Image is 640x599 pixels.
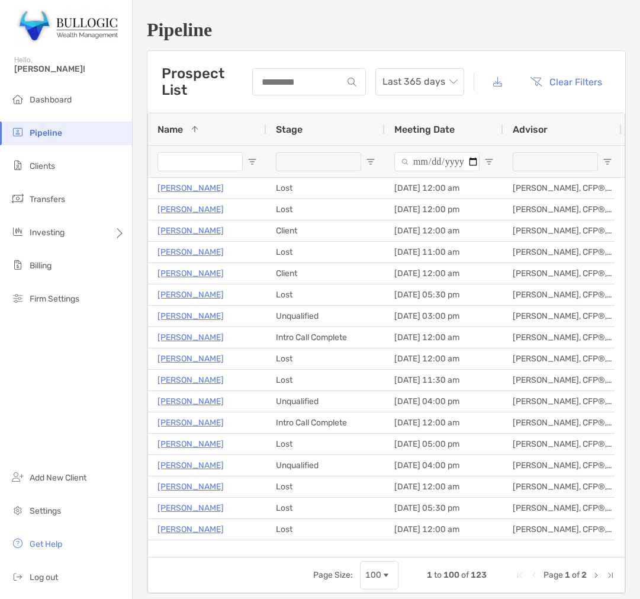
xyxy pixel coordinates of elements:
[266,370,385,390] div: Lost
[14,64,125,74] span: [PERSON_NAME]!
[503,178,622,198] div: [PERSON_NAME], CFP®, EA, RICP
[266,498,385,518] div: Lost
[157,394,224,409] a: [PERSON_NAME]
[11,470,25,484] img: add_new_client icon
[503,412,622,433] div: [PERSON_NAME], CFP®, EA, RICP
[266,199,385,220] div: Lost
[157,522,224,537] a: [PERSON_NAME]
[266,412,385,433] div: Intro Call Complete
[385,455,503,476] div: [DATE] 04:00 pm
[443,570,459,580] span: 100
[313,570,353,580] div: Page Size:
[266,263,385,284] div: Client
[11,92,25,106] img: dashboard icon
[385,348,503,369] div: [DATE] 12:00 am
[30,161,55,171] span: Clients
[266,434,385,454] div: Lost
[157,543,224,558] p: [PERSON_NAME]
[157,124,183,135] span: Name
[461,570,469,580] span: of
[11,536,25,550] img: get-help icon
[603,157,612,166] button: Open Filter Menu
[266,178,385,198] div: Lost
[30,95,72,105] span: Dashboard
[366,157,375,166] button: Open Filter Menu
[247,157,257,166] button: Open Filter Menu
[581,570,587,580] span: 2
[157,437,224,451] a: [PERSON_NAME]
[385,412,503,433] div: [DATE] 12:00 am
[427,570,432,580] span: 1
[157,330,224,345] p: [PERSON_NAME]
[385,199,503,220] div: [DATE] 12:00 pm
[529,571,539,580] div: Previous Page
[606,571,615,580] div: Last Page
[30,294,79,304] span: Firm Settings
[30,194,65,204] span: Transfers
[266,476,385,497] div: Lost
[157,479,224,494] p: [PERSON_NAME]
[30,228,65,238] span: Investing
[157,152,243,171] input: Name Filter Input
[503,348,622,369] div: [PERSON_NAME], CFP®, EA, RICP
[266,327,385,348] div: Intro Call Complete
[385,434,503,454] div: [DATE] 05:00 pm
[543,570,563,580] span: Page
[385,263,503,284] div: [DATE] 12:00 am
[11,158,25,172] img: clients icon
[503,263,622,284] div: [PERSON_NAME], CFP®, EA, RICP
[11,125,25,139] img: pipeline icon
[266,391,385,412] div: Unqualified
[385,370,503,390] div: [DATE] 11:30 am
[434,570,442,580] span: to
[503,540,622,561] div: [PERSON_NAME], CFP®, EA, RICP
[157,266,224,281] a: [PERSON_NAME]
[157,309,224,323] p: [PERSON_NAME]
[348,78,356,87] img: input icon
[266,348,385,369] div: Lost
[157,245,224,260] a: [PERSON_NAME]
[503,242,622,262] div: [PERSON_NAME], CFP®, EA, RICP
[30,473,86,483] span: Add New Client
[162,65,252,98] h3: Prospect List
[157,223,224,238] a: [PERSON_NAME]
[11,291,25,305] img: firm-settings icon
[503,519,622,540] div: [PERSON_NAME], CFP®, EA, RICP
[14,5,118,47] img: Zoe Logo
[157,458,224,473] a: [PERSON_NAME]
[147,19,626,41] h1: Pipeline
[503,199,622,220] div: [PERSON_NAME], CFP®, EA, RICP
[266,540,385,561] div: Lost
[266,306,385,326] div: Unqualified
[157,501,224,515] a: [PERSON_NAME]
[394,152,480,171] input: Meeting Date Filter Input
[157,373,224,387] a: [PERSON_NAME]
[11,225,25,239] img: investing icon
[11,258,25,272] img: billing icon
[385,242,503,262] div: [DATE] 11:00 am
[266,284,385,305] div: Lost
[266,242,385,262] div: Lost
[503,498,622,518] div: [PERSON_NAME], CFP®, EA, RICP
[515,571,525,580] div: First Page
[521,69,611,95] button: Clear Filters
[157,415,224,430] a: [PERSON_NAME]
[385,391,503,412] div: [DATE] 04:00 pm
[365,570,381,580] div: 100
[503,284,622,305] div: [PERSON_NAME], CFP®, EA, RICP
[484,157,494,166] button: Open Filter Menu
[360,561,398,590] div: Page Size
[30,261,52,271] span: Billing
[503,476,622,497] div: [PERSON_NAME], CFP®, EA, RICP
[30,506,61,516] span: Settings
[385,327,503,348] div: [DATE] 12:00 am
